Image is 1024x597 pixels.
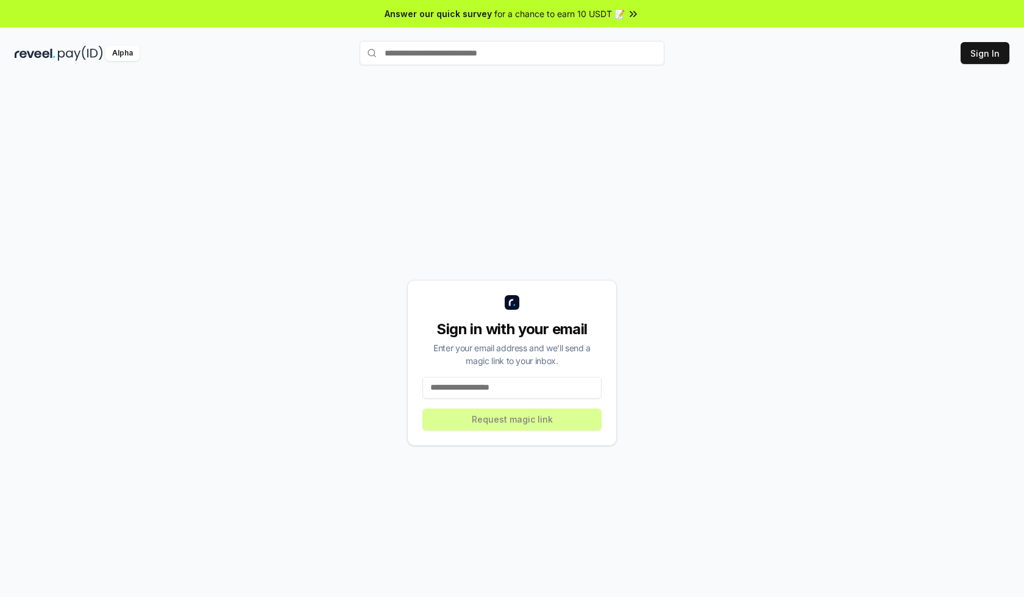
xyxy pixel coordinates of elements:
[505,295,519,310] img: logo_small
[422,320,602,339] div: Sign in with your email
[961,42,1009,64] button: Sign In
[15,46,55,61] img: reveel_dark
[58,46,103,61] img: pay_id
[422,341,602,367] div: Enter your email address and we’ll send a magic link to your inbox.
[494,7,625,20] span: for a chance to earn 10 USDT 📝
[385,7,492,20] span: Answer our quick survey
[105,46,140,61] div: Alpha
